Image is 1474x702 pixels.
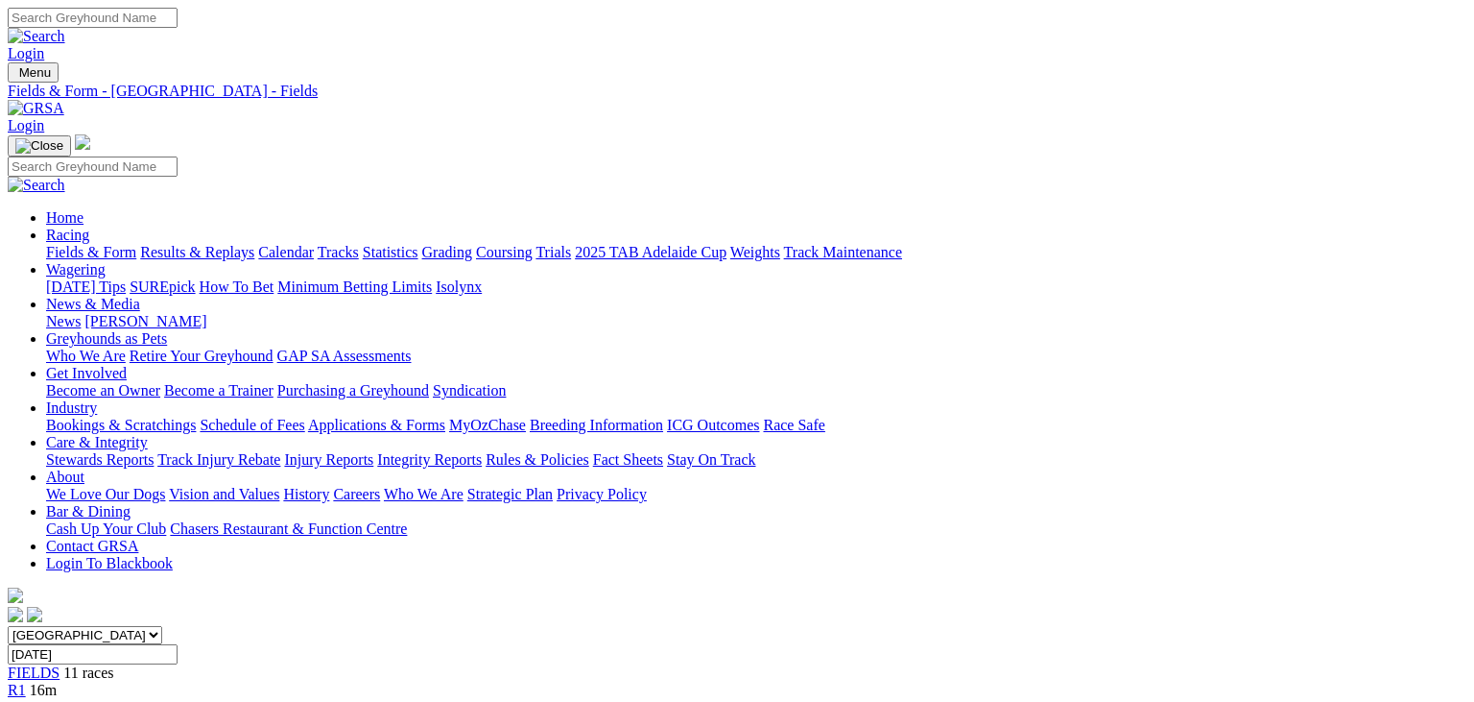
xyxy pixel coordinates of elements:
span: 11 races [63,665,113,681]
a: Schedule of Fees [200,417,304,433]
div: Racing [46,244,1466,261]
a: Track Injury Rebate [157,451,280,468]
a: Wagering [46,261,106,278]
a: Login [8,117,44,133]
a: News [46,313,81,329]
a: Privacy Policy [557,486,647,502]
a: Syndication [433,382,506,399]
button: Toggle navigation [8,135,71,157]
a: Racing [46,227,89,243]
a: Minimum Betting Limits [277,278,432,295]
a: Grading [422,244,472,260]
a: Bar & Dining [46,503,131,520]
a: We Love Our Dogs [46,486,165,502]
img: Search [8,28,65,45]
a: Become a Trainer [164,382,273,399]
a: Injury Reports [284,451,373,468]
span: Menu [19,65,51,80]
a: [DATE] Tips [46,278,126,295]
a: Trials [535,244,571,260]
a: News & Media [46,296,140,312]
img: logo-grsa-white.png [75,134,90,150]
div: Get Involved [46,382,1466,399]
a: Statistics [363,244,418,260]
a: Stewards Reports [46,451,154,468]
a: Purchasing a Greyhound [277,382,429,399]
a: FIELDS [8,665,59,681]
input: Search [8,8,178,28]
img: Close [15,138,63,154]
a: Stay On Track [667,451,755,468]
a: Chasers Restaurant & Function Centre [170,520,407,537]
a: Greyhounds as Pets [46,330,167,347]
a: GAP SA Assessments [277,348,412,364]
a: History [283,486,329,502]
img: logo-grsa-white.png [8,588,23,603]
span: 16m [30,682,57,698]
a: Tracks [318,244,359,260]
img: facebook.svg [8,607,23,622]
a: Fields & Form [46,244,136,260]
a: MyOzChase [449,417,526,433]
a: Isolynx [436,278,482,295]
a: How To Bet [200,278,274,295]
a: About [46,469,84,485]
a: R1 [8,682,26,698]
a: Strategic Plan [467,486,553,502]
a: Vision and Values [169,486,279,502]
a: Rules & Policies [486,451,589,468]
a: Fact Sheets [593,451,663,468]
a: Breeding Information [530,417,663,433]
a: Integrity Reports [377,451,482,468]
a: Who We Are [46,348,126,364]
a: [PERSON_NAME] [84,313,206,329]
a: Home [46,209,83,226]
a: Race Safe [763,417,824,433]
a: Login To Blackbook [46,555,173,571]
button: Toggle navigation [8,62,59,83]
a: Get Involved [46,365,127,381]
a: Contact GRSA [46,538,138,554]
div: News & Media [46,313,1466,330]
a: SUREpick [130,278,195,295]
input: Search [8,157,178,177]
a: Become an Owner [46,382,160,399]
div: Greyhounds as Pets [46,348,1466,365]
a: Industry [46,399,97,416]
div: Care & Integrity [46,451,1466,469]
img: GRSA [8,100,64,117]
a: ICG Outcomes [667,417,759,433]
div: Wagering [46,278,1466,296]
a: Who We Are [384,486,464,502]
a: Results & Replays [140,244,254,260]
a: Weights [730,244,780,260]
a: Retire Your Greyhound [130,348,273,364]
div: Industry [46,417,1466,434]
a: Care & Integrity [46,434,148,450]
a: 2025 TAB Adelaide Cup [575,244,726,260]
a: Cash Up Your Club [46,520,166,537]
img: Search [8,177,65,194]
div: About [46,486,1466,503]
a: Applications & Forms [308,417,445,433]
input: Select date [8,644,178,665]
a: Careers [333,486,380,502]
a: Track Maintenance [784,244,902,260]
a: Calendar [258,244,314,260]
a: Coursing [476,244,533,260]
a: Bookings & Scratchings [46,417,196,433]
a: Fields & Form - [GEOGRAPHIC_DATA] - Fields [8,83,1466,100]
a: Login [8,45,44,61]
img: twitter.svg [27,607,42,622]
div: Bar & Dining [46,520,1466,538]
